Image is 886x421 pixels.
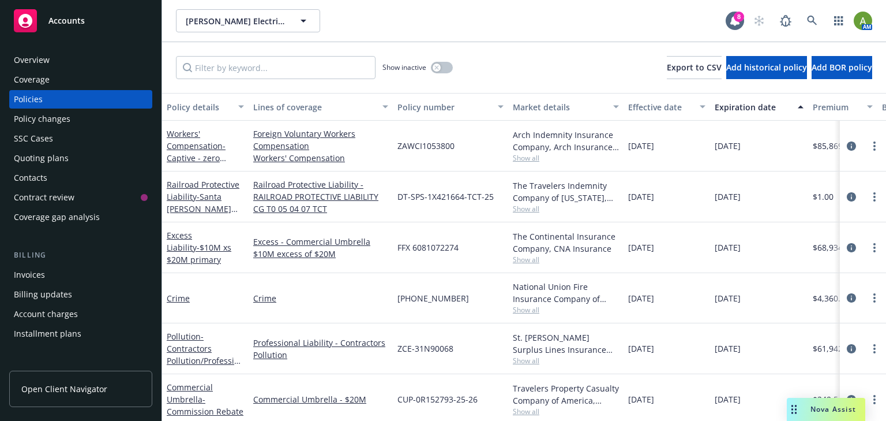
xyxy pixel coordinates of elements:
[813,342,854,355] span: $61,942.00
[868,291,881,305] a: more
[844,139,858,153] a: circleInformation
[9,70,152,89] a: Coverage
[787,398,801,421] div: Drag to move
[513,407,619,416] span: Show all
[253,128,388,152] a: Foreign Voluntary Workers Compensation
[9,51,152,69] a: Overview
[827,9,850,32] a: Switch app
[14,149,69,167] div: Quoting plans
[397,292,469,304] span: [PHONE_NUMBER]
[813,101,860,113] div: Premium
[812,62,872,73] span: Add BOR policy
[397,342,453,355] span: ZCE-31N90068
[14,70,50,89] div: Coverage
[513,101,606,113] div: Market details
[667,62,722,73] span: Export to CSV
[167,394,243,417] span: - Commission Rebate
[624,93,710,121] button: Effective date
[513,204,619,214] span: Show all
[813,191,834,203] span: $1.00
[628,393,654,405] span: [DATE]
[167,140,226,176] span: - Captive - zero commission
[734,12,744,22] div: 8
[397,191,494,203] span: DT-SPS-1X421664-TCT-25
[167,331,244,378] a: Pollution
[513,356,619,366] span: Show all
[628,342,654,355] span: [DATE]
[513,305,619,315] span: Show all
[397,101,491,113] div: Policy number
[812,56,872,79] button: Add BOR policy
[667,56,722,79] button: Export to CSV
[813,393,859,405] span: $249,549.00
[868,139,881,153] a: more
[628,191,654,203] span: [DATE]
[513,331,619,356] div: St. [PERSON_NAME] Surplus Lines Insurance Company, Travelers Insurance
[186,15,286,27] span: [PERSON_NAME] Electric, LLC
[715,191,741,203] span: [DATE]
[726,56,807,79] button: Add historical policy
[167,191,238,251] span: - Santa [PERSON_NAME] Valley Transportation Authority
[868,393,881,407] a: more
[167,293,190,304] a: Crime
[14,129,53,148] div: SSC Cases
[9,266,152,284] a: Invoices
[253,349,388,361] a: Pollution
[9,305,152,323] a: Account charges
[397,241,459,254] span: FFX 6081072274
[801,9,824,32] a: Search
[382,62,426,72] span: Show inactive
[9,129,152,148] a: SSC Cases
[14,51,50,69] div: Overview
[715,140,741,152] span: [DATE]
[14,266,45,284] div: Invoices
[393,93,508,121] button: Policy number
[176,56,376,79] input: Filter by keyword...
[9,5,152,37] a: Accounts
[715,292,741,304] span: [DATE]
[397,140,455,152] span: ZAWCI1053800
[844,241,858,255] a: circleInformation
[844,291,858,305] a: circleInformation
[513,230,619,255] div: The Continental Insurance Company, CNA Insurance
[508,93,624,121] button: Market details
[628,140,654,152] span: [DATE]
[9,188,152,207] a: Contract review
[253,236,388,260] a: Excess - Commercial Umbrella $10M excess of $20M
[167,179,239,251] a: Railroad Protective Liability
[715,101,791,113] div: Expiration date
[167,230,231,265] a: Excess Liability
[167,101,231,113] div: Policy details
[167,128,226,176] a: Workers' Compensation
[715,342,741,355] span: [DATE]
[9,90,152,109] a: Policies
[813,241,854,254] span: $68,934.00
[167,242,231,265] span: - $10M xs $20M primary
[9,110,152,128] a: Policy changes
[9,285,152,304] a: Billing updates
[808,93,877,121] button: Premium
[21,383,107,395] span: Open Client Navigator
[813,140,854,152] span: $85,869.02
[844,190,858,204] a: circleInformation
[14,325,81,343] div: Installment plans
[253,101,376,113] div: Lines of coverage
[167,382,243,417] a: Commercial Umbrella
[787,398,865,421] button: Nova Assist
[9,249,152,261] div: Billing
[9,208,152,226] a: Coverage gap analysis
[748,9,771,32] a: Start snowing
[513,129,619,153] div: Arch Indemnity Insurance Company, Arch Insurance Company, Captive Resources
[710,93,808,121] button: Expiration date
[628,241,654,254] span: [DATE]
[14,169,47,187] div: Contacts
[14,90,43,109] div: Policies
[14,285,72,304] div: Billing updates
[162,93,249,121] button: Policy details
[14,188,74,207] div: Contract review
[9,149,152,167] a: Quoting plans
[513,153,619,163] span: Show all
[253,337,388,349] a: Professional Liability - Contractors
[253,292,388,304] a: Crime
[844,342,858,356] a: circleInformation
